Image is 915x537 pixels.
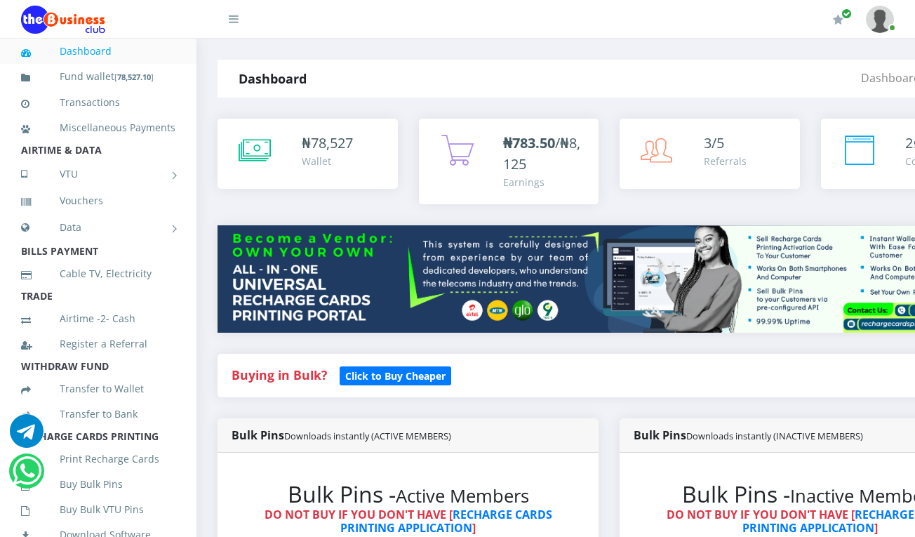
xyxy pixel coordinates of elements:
[21,6,105,34] img: Logo
[905,133,913,152] span: 2
[620,119,800,189] a: 3/5 Referrals
[21,373,175,405] a: Transfer to Wallet
[21,60,175,93] a: Fund wallet[78,527.10]
[503,133,580,173] span: /₦8,125
[21,303,175,335] a: Airtime -2- Cash
[340,366,451,383] a: Click to Buy Cheaper
[686,430,863,442] small: Downloads instantly (INACTIVE MEMBERS)
[396,484,529,508] small: Active Members
[841,8,852,19] span: Renew/Upgrade Subscription
[866,6,894,33] img: User
[284,430,451,442] small: Downloads instantly (ACTIVE MEMBERS)
[265,507,552,536] strong: DO NOT BUY IF YOU DON'T HAVE [ ]
[21,35,175,67] a: Dashboard
[503,175,585,190] div: Earnings
[21,112,175,144] a: Miscellaneous Payments
[21,493,175,526] a: Buy Bulk VTU Pins
[232,366,327,383] strong: Buying in Bulk?
[21,328,175,360] a: Register a Referral
[21,86,175,119] a: Transactions
[232,427,451,443] strong: Bulk Pins
[218,119,398,189] a: ₦78,527 Wallet
[239,70,307,87] strong: Dashboard
[704,133,724,152] span: 3/5
[704,154,747,168] div: Referrals
[10,425,44,448] a: Chat for support
[302,154,353,168] div: Wallet
[311,133,353,152] span: 78,527
[21,468,175,500] a: Buy Bulk Pins
[634,427,863,443] strong: Bulk Pins
[21,398,175,430] a: Transfer to Bank
[345,369,446,383] b: Click to Buy Cheaper
[117,72,151,82] b: 78,527.10
[13,465,41,488] a: Chat for support
[114,72,154,82] small: [ ]
[419,119,599,204] a: ₦783.50/₦8,125 Earnings
[503,133,555,152] b: ₦783.50
[246,481,570,508] h2: Bulk Pins -
[21,185,175,217] a: Vouchers
[21,443,175,475] a: Print Recharge Cards
[21,258,175,290] a: Cable TV, Electricity
[833,14,843,25] i: Renew/Upgrade Subscription
[21,210,175,245] a: Data
[302,133,353,154] div: ₦
[21,157,175,192] a: VTU
[340,507,552,536] a: RECHARGE CARDS PRINTING APPLICATION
